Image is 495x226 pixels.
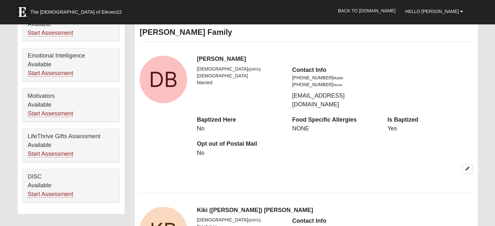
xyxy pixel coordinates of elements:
[197,66,282,73] li: [DEMOGRAPHIC_DATA]
[287,66,383,109] div: [EMAIL_ADDRESS][DOMAIN_NAME]
[197,116,282,124] dt: Baptized Here
[197,207,473,214] h4: Kiki ([PERSON_NAME]) [PERSON_NAME]
[333,83,342,87] small: Home
[292,81,378,88] li: [PHONE_NUMBER]
[197,217,282,223] li: [DEMOGRAPHIC_DATA]
[23,8,119,41] div: Conflict Profile Available
[405,9,459,14] span: Hello [PERSON_NAME]
[140,56,187,103] a: View Fullsize Photo
[197,56,473,63] h4: [PERSON_NAME]
[292,218,326,224] strong: Contact Info
[248,218,261,222] small: ([DATE])
[28,110,73,117] a: Start Assessment
[197,149,282,157] dd: No
[16,6,29,19] img: Eleven22 logo
[28,151,73,157] a: Start Assessment
[23,169,119,202] div: DISC Available
[23,129,119,162] div: LifeThrive Gifts Assessment Available
[12,2,143,19] a: The [DEMOGRAPHIC_DATA] of Eleven22
[248,67,261,71] small: ([DATE])
[292,74,378,81] li: [PHONE_NUMBER]
[23,48,119,81] div: Emotional Intelligence Available
[292,116,378,124] dt: Food Specific Allergies
[197,79,282,86] li: Married
[28,30,73,36] a: Start Assessment
[333,76,343,80] small: Mobile
[333,3,400,19] a: Back to [DOMAIN_NAME]
[197,73,282,79] li: [DEMOGRAPHIC_DATA]
[197,125,282,133] dd: No
[28,70,73,77] a: Start Assessment
[400,3,468,20] a: Hello [PERSON_NAME]
[140,28,473,37] h3: [PERSON_NAME] Family
[28,191,73,198] a: Start Assessment
[197,140,282,148] dt: Opt out of Postal Mail
[292,125,378,133] dd: NONE
[387,125,473,133] dd: Yes
[292,67,326,73] strong: Contact Info
[23,88,119,122] div: Motivators Available
[30,9,122,15] span: The [DEMOGRAPHIC_DATA] of Eleven22
[387,116,473,124] dt: Is Baptized
[462,164,473,174] a: Edit Daniel Beaty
